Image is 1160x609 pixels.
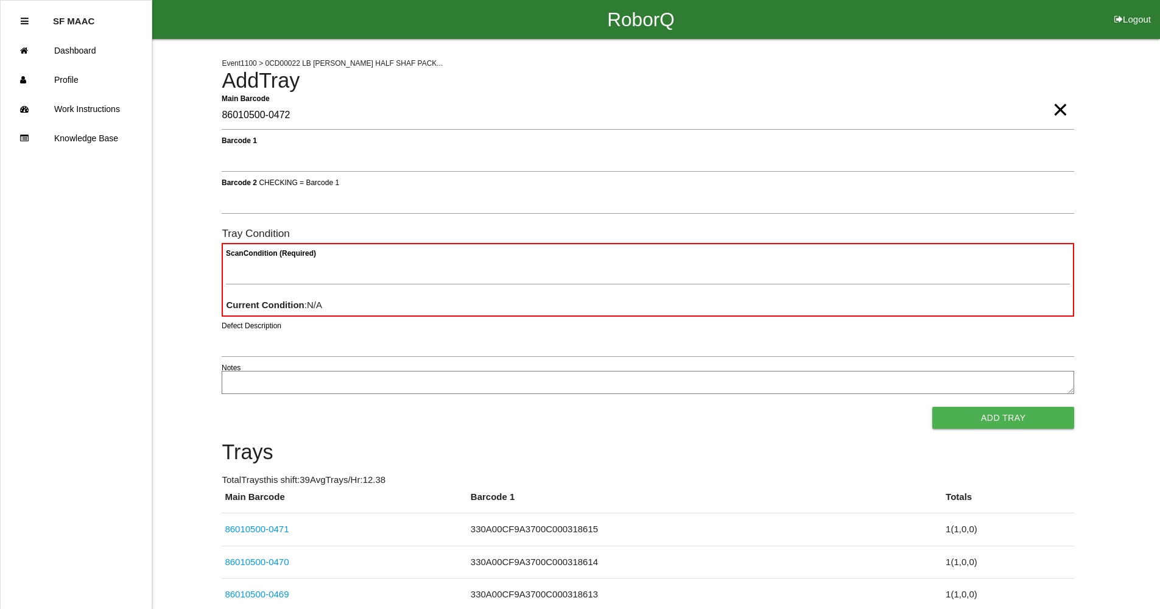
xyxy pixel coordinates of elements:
[1,36,152,65] a: Dashboard
[222,69,1074,93] h4: Add Tray
[1,124,152,153] a: Knowledge Base
[225,589,289,599] a: 86010500-0469
[222,228,1074,239] h6: Tray Condition
[468,490,943,513] th: Barcode 1
[943,490,1074,513] th: Totals
[222,362,241,373] label: Notes
[225,524,289,534] a: 86010500-0471
[21,7,29,36] div: Close
[932,407,1074,429] button: Add Tray
[1,65,152,94] a: Profile
[222,94,270,102] b: Main Barcode
[222,102,1074,130] input: Required
[222,178,257,186] b: Barcode 2
[226,249,316,258] b: Scan Condition (Required)
[1052,85,1068,110] span: Clear Input
[225,557,289,567] a: 86010500-0470
[1,94,152,124] a: Work Instructions
[222,59,443,68] span: Event 1100 > 0CD00022 LB [PERSON_NAME] HALF SHAF PACK...
[226,300,304,310] b: Current Condition
[468,513,943,546] td: 330A00CF9A3700C000318615
[222,136,257,144] b: Barcode 1
[222,473,1074,487] p: Total Trays this shift: 39 Avg Trays /Hr: 12.38
[468,546,943,579] td: 330A00CF9A3700C000318614
[943,546,1074,579] td: 1 ( 1 , 0 , 0 )
[259,178,340,186] span: CHECKING = Barcode 1
[226,300,322,310] span: : N/A
[222,490,467,513] th: Main Barcode
[53,7,94,26] p: SF MAAC
[943,513,1074,546] td: 1 ( 1 , 0 , 0 )
[222,441,1074,464] h4: Trays
[222,320,281,331] label: Defect Description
